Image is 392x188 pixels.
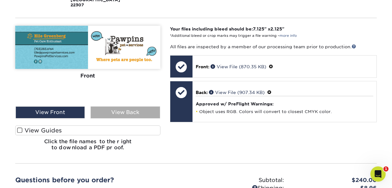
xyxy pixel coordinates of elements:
div: View Front [16,106,85,118]
li: Object uses RGB. Colors will convert to closest CMYK color. [196,109,373,114]
h4: Approved w/ PreFlight Warnings: [196,101,373,106]
span: 2.125 [270,26,282,31]
a: more info [280,34,297,38]
a: View File (907.34 KB) [209,90,265,95]
a: View File (870.35 KB) [211,64,266,69]
strong: Your files including bleed should be: " x " [170,26,284,31]
iframe: Intercom live chat [370,166,386,182]
small: *Additional bleed or crop marks may trigger a file warning – [170,34,297,38]
p: All files are inspected by a member of our processing team prior to production. [170,44,377,50]
div: Subtotal: [196,176,289,185]
span: 1 [383,166,389,171]
iframe: Google Customer Reviews [2,169,54,186]
div: View Back [91,106,160,118]
h2: Questions before you order? [15,176,191,184]
label: View Guides [15,125,160,135]
h6: Click the file names to the right to download a PDF proof. [15,138,160,156]
div: $240.00 [289,176,382,185]
span: Front: [196,64,209,69]
div: Front [15,69,160,83]
span: Back: [196,90,208,95]
span: 7.125 [253,26,264,31]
